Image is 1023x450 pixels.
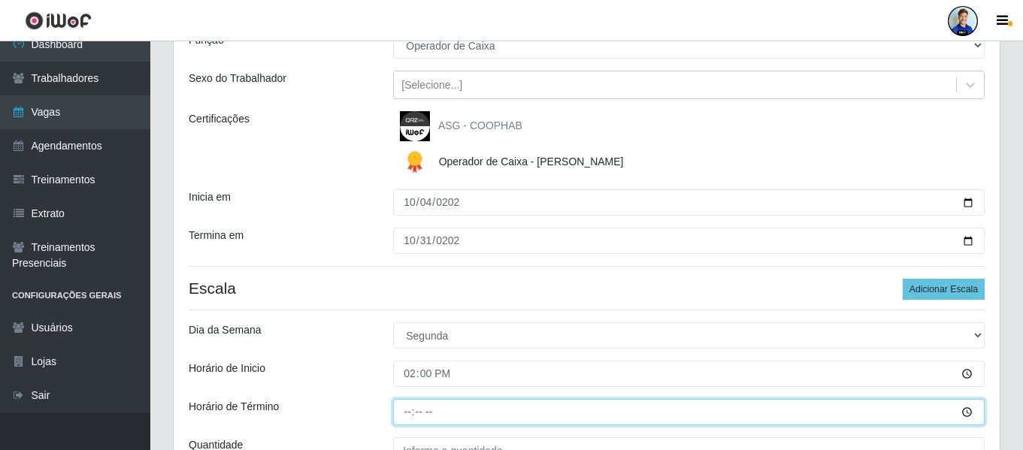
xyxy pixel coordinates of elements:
[189,279,985,297] h4: Escala
[25,11,92,30] img: CoreUI Logo
[400,147,436,177] img: Operador de Caixa - Queiroz Atacadão
[189,189,231,205] label: Inicia em
[189,322,262,338] label: Dia da Semana
[393,189,985,216] input: 00/00/0000
[393,228,985,254] input: 00/00/0000
[393,361,985,387] input: 00:00
[189,71,286,86] label: Sexo do Trabalhador
[189,361,265,376] label: Horário de Inicio
[189,399,279,415] label: Horário de Término
[189,228,244,243] label: Termina em
[400,111,436,141] img: ASG - COOPHAB
[401,77,462,93] div: [Selecione...]
[438,119,522,131] span: ASG - COOPHAB
[903,279,985,300] button: Adicionar Escala
[189,111,250,127] label: Certificações
[393,399,985,425] input: 00:00
[439,156,624,168] span: Operador de Caixa - [PERSON_NAME]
